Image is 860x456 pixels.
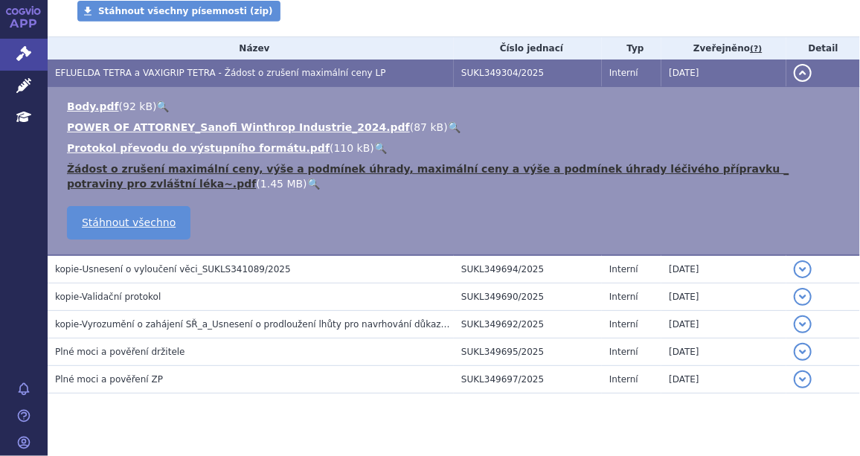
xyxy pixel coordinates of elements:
td: SUKL349697/2025 [454,366,602,394]
a: Protokol převodu do výstupního formátu.pdf [67,142,330,154]
a: 🔍 [307,178,320,190]
td: SUKL349695/2025 [454,338,602,366]
th: Název [48,37,454,60]
span: Interní [609,264,638,274]
li: ( ) [67,161,845,191]
a: Stáhnout všechny písemnosti (zip) [77,1,280,22]
td: SUKL349304/2025 [454,60,602,87]
span: Interní [609,347,638,357]
th: Detail [786,37,860,60]
span: 87 kB [414,121,443,133]
span: 92 kB [123,100,153,112]
th: Typ [602,37,661,60]
button: detail [794,260,812,278]
button: detail [794,370,812,388]
span: kopie-Validační protokol [55,292,161,302]
th: Zveřejněno [661,37,786,60]
a: Stáhnout všechno [67,206,190,240]
td: SUKL349690/2025 [454,283,602,311]
td: [DATE] [661,338,786,366]
span: Interní [609,68,638,78]
button: detail [794,288,812,306]
span: kopie-Usnesení o vyloučení věci_SUKLS341089/2025 [55,264,291,274]
td: SUKL349692/2025 [454,311,602,338]
span: kopie-Vyrozumění o zahájení SŘ_a_Usnesení o prodloužení lhůty pro navrhování důkazů_SUKLS341089/2025 [55,319,539,330]
td: [DATE] [661,255,786,283]
li: ( ) [67,120,845,135]
td: [DATE] [661,60,786,87]
span: Plné moci a pověření ZP [55,374,163,385]
td: SUKL349694/2025 [454,255,602,283]
abbr: (?) [750,44,762,54]
span: 110 kB [334,142,370,154]
span: EFLUELDA TETRA a VAXIGRIP TETRA - Žádost o zrušení maximální ceny LP [55,68,386,78]
span: Interní [609,374,638,385]
a: 🔍 [157,100,170,112]
button: detail [794,343,812,361]
span: Interní [609,319,638,330]
span: Plné moci a pověření držitele [55,347,185,357]
span: Interní [609,292,638,302]
a: Žádost o zrušení maximální ceny, výše a podmínek úhrady, maximální ceny a výše a podmínek úhrady ... [67,163,789,190]
td: [DATE] [661,283,786,311]
button: detail [794,64,812,82]
span: 1.45 MB [260,178,303,190]
li: ( ) [67,141,845,155]
li: ( ) [67,99,845,114]
td: [DATE] [661,366,786,394]
a: 🔍 [374,142,387,154]
button: detail [794,315,812,333]
a: 🔍 [448,121,461,133]
td: [DATE] [661,311,786,338]
span: Stáhnout všechny písemnosti (zip) [98,6,273,16]
a: Body.pdf [67,100,119,112]
th: Číslo jednací [454,37,602,60]
a: POWER OF ATTORNEY_Sanofi Winthrop Industrie_2024.pdf [67,121,410,133]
